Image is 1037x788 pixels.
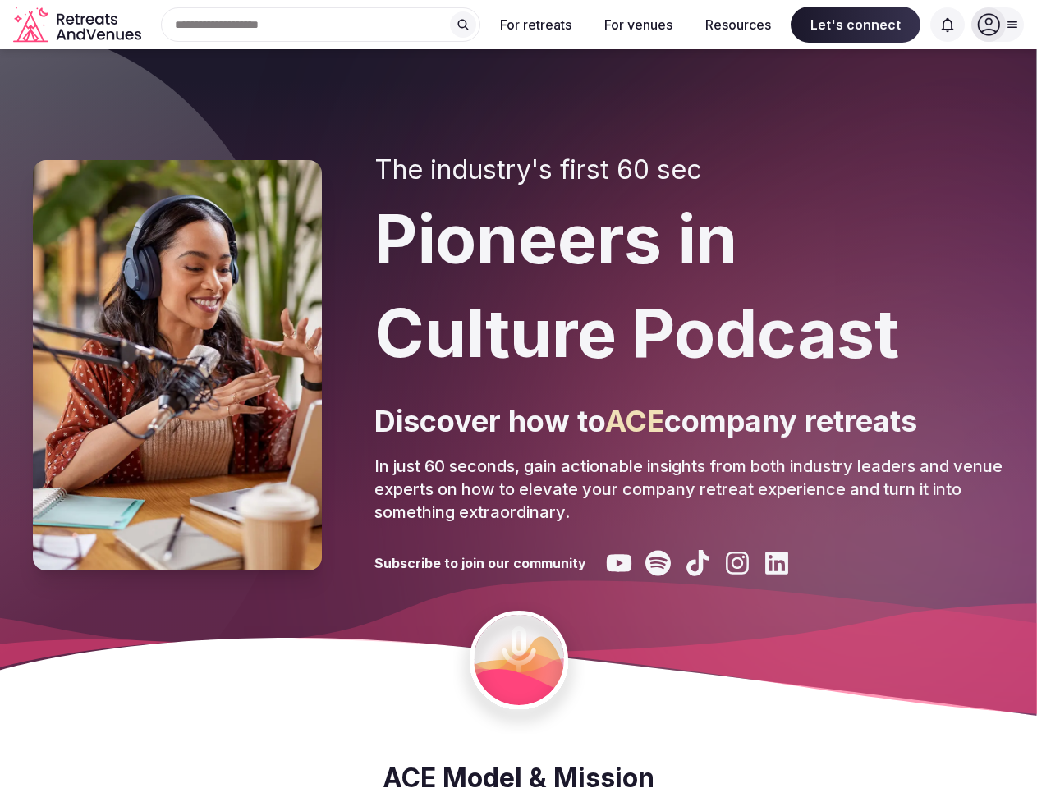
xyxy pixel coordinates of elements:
[487,7,585,43] button: For retreats
[374,192,1004,381] h1: Pioneers in Culture Podcast
[374,455,1004,524] p: In just 60 seconds, gain actionable insights from both industry leaders and venue experts on how ...
[791,7,920,43] span: Let's connect
[33,160,322,570] img: Pioneers in Culture Podcast
[374,154,1004,186] h2: The industry's first 60 sec
[692,7,784,43] button: Resources
[13,7,145,44] svg: Retreats and Venues company logo
[374,401,1004,442] p: Discover how to company retreats
[591,7,686,43] button: For venues
[605,403,664,439] span: ACE
[13,7,145,44] a: Visit the homepage
[374,554,586,572] h3: Subscribe to join our community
